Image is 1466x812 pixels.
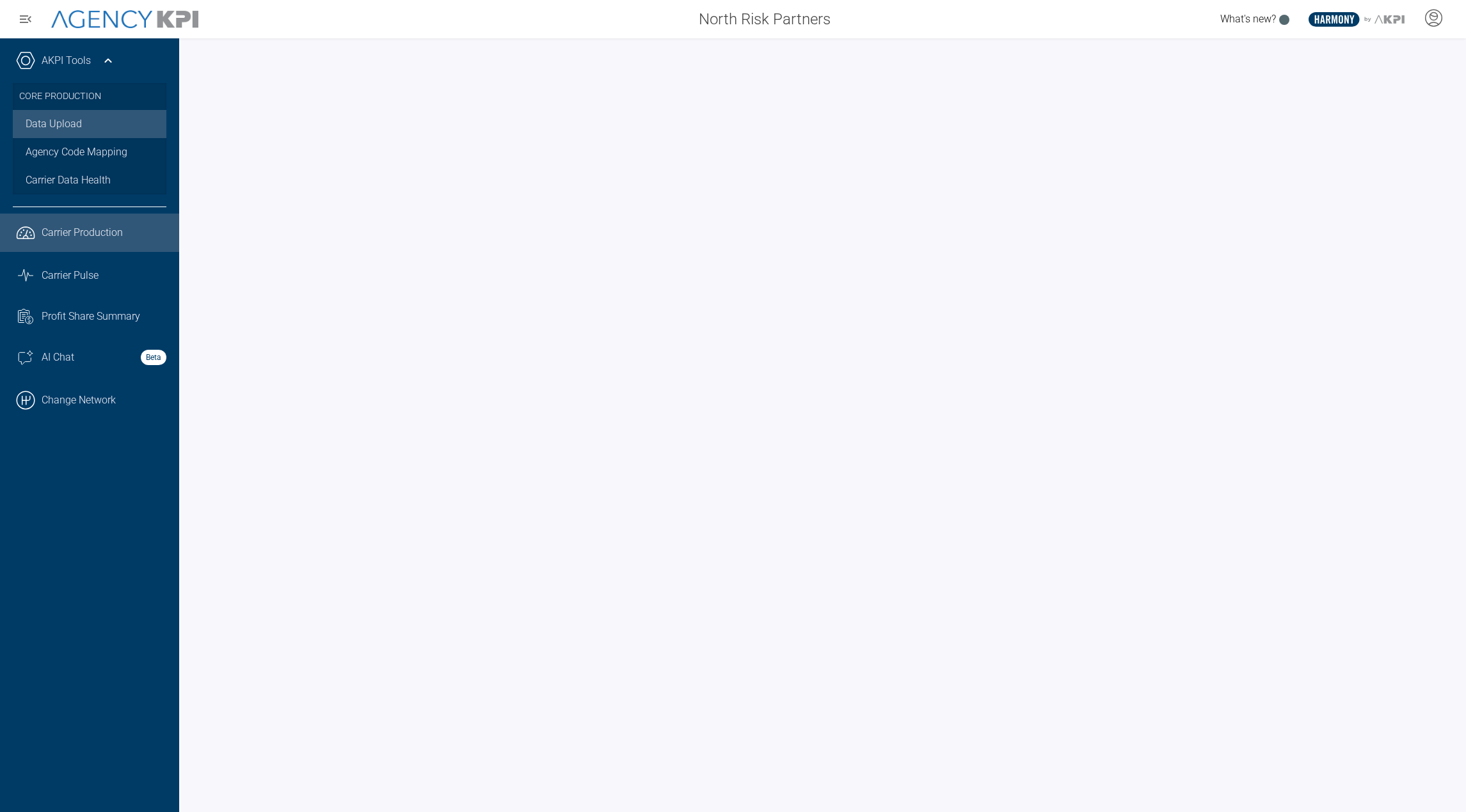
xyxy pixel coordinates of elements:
span: What's new? [1220,13,1276,25]
span: North Risk Partners [699,8,831,31]
strong: Beta [141,350,166,365]
img: AgencyKPI [51,10,198,29]
a: Data Upload [13,110,166,138]
span: Carrier Production [42,225,123,240]
span: Profit Share Summary [42,309,140,324]
span: AI Chat [42,350,74,365]
span: Carrier Data Health [26,173,111,188]
a: AKPI Tools [42,53,91,68]
h3: Core Production [19,83,160,110]
a: Agency Code Mapping [13,138,166,166]
span: Carrier Pulse [42,268,99,283]
a: Carrier Data Health [13,166,166,194]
